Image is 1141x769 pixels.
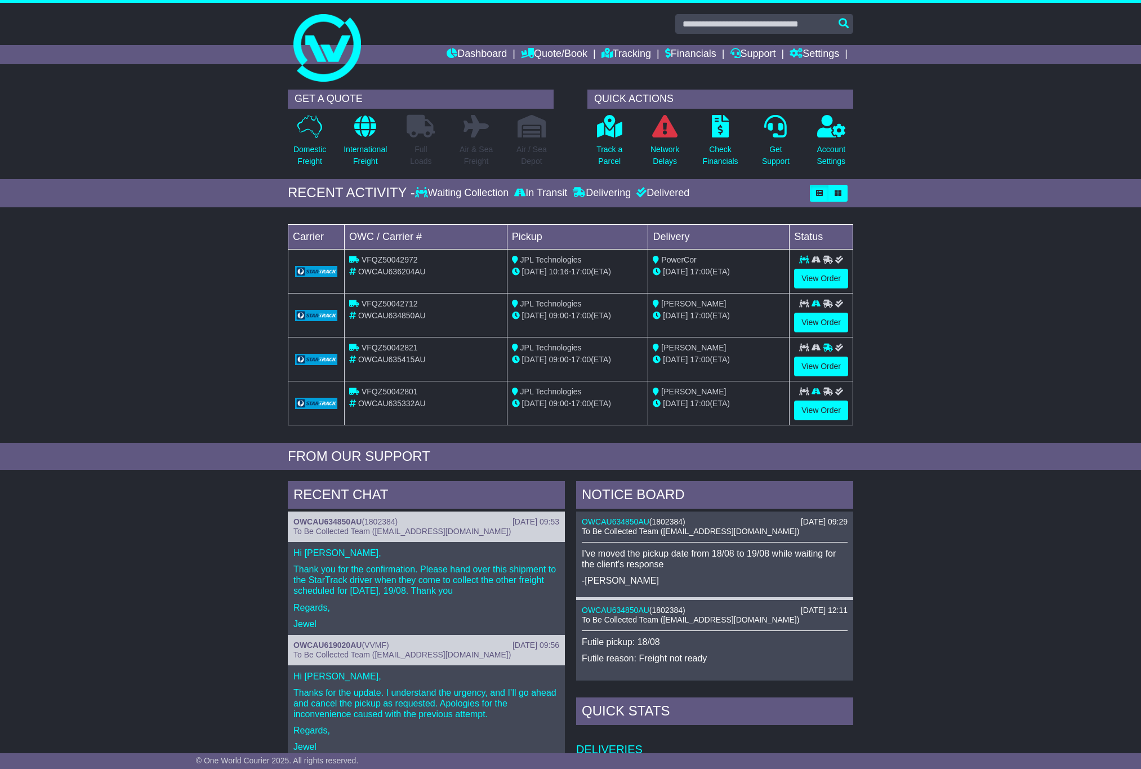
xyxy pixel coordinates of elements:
a: View Order [794,269,848,288]
span: OWCAU635332AU [358,399,426,408]
p: Thanks for the update. I understand the urgency, and I’ll go ahead and cancel the pickup as reque... [293,687,559,720]
span: VFQZ50042712 [362,299,418,308]
div: Delivered [634,187,689,199]
p: Jewel [293,619,559,629]
td: Status [790,224,853,249]
span: [DATE] [522,355,547,364]
span: JPL Technologies [520,299,582,308]
a: OWCAU634850AU [293,517,362,526]
p: Account Settings [817,144,846,167]
span: 17:00 [571,311,591,320]
div: - (ETA) [512,354,644,366]
span: 17:00 [690,355,710,364]
td: Pickup [507,224,648,249]
td: Carrier [288,224,345,249]
div: ( ) [293,517,559,527]
div: (ETA) [653,398,785,410]
a: Dashboard [447,45,507,64]
span: OWCAU636204AU [358,267,426,276]
span: [DATE] [522,267,547,276]
span: 17:00 [690,399,710,408]
p: Check Financials [703,144,738,167]
a: OWCAU619020AU [293,641,362,650]
p: Air / Sea Depot [516,144,547,167]
p: Domestic Freight [293,144,326,167]
a: CheckFinancials [702,114,739,174]
span: OWCAU634850AU [358,311,426,320]
span: 1802384 [364,517,395,526]
span: © One World Courier 2025. All rights reserved. [196,756,359,765]
span: To Be Collected Team ([EMAIL_ADDRESS][DOMAIN_NAME]) [293,527,511,536]
span: [PERSON_NAME] [661,343,726,352]
div: [DATE] 09:29 [801,517,848,527]
div: Delivering [570,187,634,199]
p: Air & Sea Freight [460,144,493,167]
div: - (ETA) [512,266,644,278]
span: [DATE] [663,399,688,408]
p: International Freight [344,144,387,167]
span: 09:00 [549,399,569,408]
span: VVMF [364,641,386,650]
a: AccountSettings [817,114,846,174]
span: 10:16 [549,267,569,276]
div: (ETA) [653,354,785,366]
a: OWCAU634850AU [582,606,649,615]
p: I've moved the pickup date from 18/08 to 19/08 while waiting for the client's response [582,548,848,570]
span: 1802384 [652,606,683,615]
p: Track a Parcel [596,144,622,167]
span: [DATE] [522,311,547,320]
a: Settings [790,45,839,64]
a: View Order [794,401,848,420]
span: 1802384 [652,517,683,526]
p: -[PERSON_NAME] [582,575,848,586]
span: [DATE] [663,267,688,276]
a: View Order [794,357,848,376]
div: FROM OUR SUPPORT [288,448,853,465]
div: - (ETA) [512,398,644,410]
div: [DATE] 09:56 [512,641,559,650]
span: OWCAU635415AU [358,355,426,364]
span: To Be Collected Team ([EMAIL_ADDRESS][DOMAIN_NAME]) [293,650,511,659]
a: GetSupport [761,114,790,174]
span: VFQZ50042972 [362,255,418,264]
span: 09:00 [549,311,569,320]
span: 17:00 [690,267,710,276]
div: [DATE] 09:53 [512,517,559,527]
span: [PERSON_NAME] [661,299,726,308]
div: In Transit [511,187,570,199]
a: Track aParcel [596,114,623,174]
p: Futile pickup: 18/08 [582,637,848,647]
p: Regards, [293,725,559,736]
span: To Be Collected Team ([EMAIL_ADDRESS][DOMAIN_NAME]) [582,527,799,536]
a: View Order [794,313,848,332]
span: JPL Technologies [520,387,582,396]
span: 17:00 [571,355,591,364]
div: (ETA) [653,310,785,322]
p: Full Loads [407,144,435,167]
div: ( ) [582,606,848,615]
div: ( ) [582,517,848,527]
td: Deliveries [576,728,853,757]
p: Futile reason: Freight not ready [582,653,848,664]
span: [DATE] [522,399,547,408]
span: 17:00 [571,399,591,408]
a: OWCAU634850AU [582,517,649,526]
p: Hi [PERSON_NAME], [293,548,559,558]
div: (ETA) [653,266,785,278]
span: VFQZ50042801 [362,387,418,396]
a: Tracking [601,45,651,64]
div: QUICK ACTIONS [587,90,853,109]
span: JPL Technologies [520,255,582,264]
div: [DATE] 12:11 [801,606,848,615]
img: GetCarrierServiceLogo [295,354,337,365]
a: Financials [665,45,716,64]
img: GetCarrierServiceLogo [295,310,337,321]
span: [DATE] [663,311,688,320]
a: DomesticFreight [293,114,327,174]
div: NOTICE BOARD [576,481,853,512]
p: Jewel [293,741,559,752]
img: GetCarrierServiceLogo [295,398,337,409]
a: Quote/Book [521,45,587,64]
span: PowerCor [661,255,696,264]
span: To Be Collected Team ([EMAIL_ADDRESS][DOMAIN_NAME]) [582,615,799,624]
